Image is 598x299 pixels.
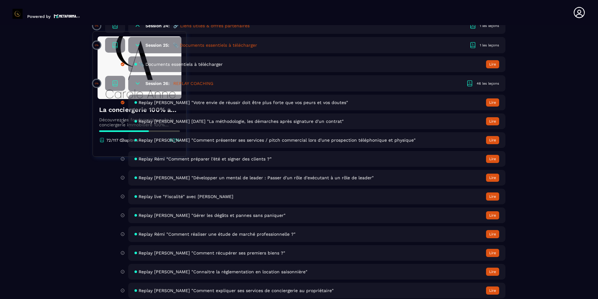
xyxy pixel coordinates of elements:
h4: La conciergerie 100% automatisée [99,105,180,114]
button: Lire [486,230,499,238]
div: 46 les leçons [477,81,499,86]
button: Lire [486,268,499,276]
p: 72/117 Chapitres [106,138,138,143]
button: Lire [486,249,499,257]
h6: Session 24: [145,23,170,28]
span: Replay [PERSON_NAME] "Votre envie de réussir doit être plus forte que vos peurs et vos doutes" [139,100,348,105]
p: 0% [95,82,99,85]
span: Replay Rémi “Comment préparer l’été et signer des clients ?” [139,156,271,161]
span: Replay [PERSON_NAME] "Connaitre la réglementation en location saisonnière" [139,269,307,274]
div: 1 les leçons [480,43,499,48]
span: Replay [PERSON_NAME] "Développer un mental de leader : Passer d'un rôle d'exécutant à un rôle de ... [139,175,374,180]
p: 0% [95,24,99,27]
button: Lire [486,174,499,182]
h5: REPLAY COACHING [173,80,213,87]
button: Lire [486,155,499,163]
p: Powered by [27,14,51,19]
h6: Session 26: [145,81,170,86]
span: Replay live "Fiscalité" avec [PERSON_NAME] [139,194,233,199]
h6: Session 25: [145,43,169,48]
span: 📎 Documents essentiels à télécharger [139,62,223,67]
p: Découvrez les fondamentaux de la conciergerie immobilière 100% automatisée. Cette formation est c... [99,117,180,127]
button: Lire [486,286,499,295]
h5: 🔗 Liens utiles & offres partenaires [173,23,250,29]
span: Replay [PERSON_NAME] "Comment expliquer ses services de conciergerie au propriétaire" [139,288,334,293]
img: logo-branding [13,9,23,19]
img: banner [98,36,181,99]
span: Replay [PERSON_NAME] "Gérer les dégâts et pannes sans paniquer" [139,213,286,218]
button: Lire [486,211,499,219]
button: Lire [486,192,499,201]
p: 0% [95,44,99,47]
h5: 📎 Documents essentiels à télécharger [173,42,257,48]
div: 1 les leçons [480,24,499,28]
img: logo [54,13,80,19]
button: Lire [486,60,499,68]
span: Replay [PERSON_NAME] "Comment présenter ses services / pitch commercial lors d'une prospection té... [139,138,416,143]
span: Replay Rémi "Comment réaliser une étude de marché professionnelle ?" [139,232,296,237]
span: Replay [PERSON_NAME] "Comment récupérer ses premiers biens ?" [139,250,285,255]
button: Lire [486,136,499,144]
span: Replay [PERSON_NAME] [DATE] "La méthodologie, les démarches après signature d'un contrat" [139,119,344,124]
button: Lire [486,98,499,107]
button: Lire [486,117,499,125]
